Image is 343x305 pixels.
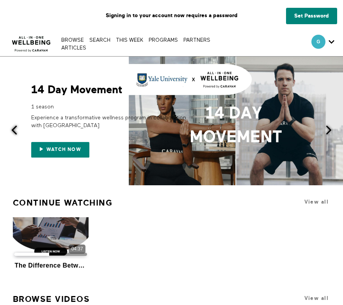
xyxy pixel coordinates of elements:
a: PROGRAMS [147,38,180,43]
a: Set Password [286,8,337,24]
a: ARTICLES [59,46,88,51]
a: Search [87,38,112,43]
a: View all [304,295,329,301]
div: 04:37 [71,246,83,252]
div: Secondary [306,31,340,56]
a: Continue Watching [13,195,113,211]
a: The Difference Between HSAs & FSAs (Audio)04:37The Difference Between HSAs & FSAs (Audio) [13,217,89,270]
a: THIS WEEK [114,38,145,43]
a: PARTNERS [181,38,212,43]
img: CARAVAN [9,30,53,53]
a: Browse [59,38,86,43]
p: Signing in to your account now requires a password [6,6,337,25]
a: View all [304,199,329,205]
nav: Primary [59,36,233,52]
div: The Difference Between HSAs & FSAs (Audio) [14,262,87,269]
